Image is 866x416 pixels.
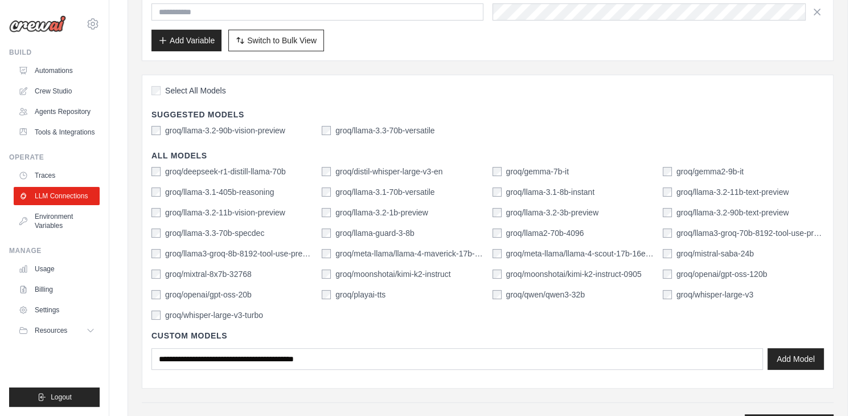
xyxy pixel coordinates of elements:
button: Resources [14,321,100,340]
label: groq/mistral-saba-24b [676,248,754,259]
a: Automations [14,62,100,80]
label: groq/llama-3.1-8b-instant [506,186,595,198]
input: groq/llama-3.2-1b-preview [322,208,331,217]
input: groq/meta-llama/llama-4-maverick-17b-128e-instruct [322,249,331,258]
label: groq/mixtral-8x7b-32768 [165,268,252,280]
input: groq/llama3-groq-70b-8192-tool-use-preview [663,229,672,238]
input: groq/llama-3.3-70b-versatile [322,126,331,135]
a: Tools & Integrations [14,123,100,141]
input: groq/mistral-saba-24b [663,249,672,258]
input: groq/meta-llama/llama-4-scout-17b-16e-instruct [492,249,502,258]
button: Logout [9,388,100,407]
button: Add Model [768,348,824,370]
img: Logo [9,15,66,32]
label: groq/qwen/qwen3-32b [506,289,585,300]
label: groq/llama-3.2-90b-text-preview [676,207,789,218]
button: Switch to Bulk View [228,30,324,51]
a: Environment Variables [14,207,100,235]
div: Manage [9,246,100,255]
div: Build [9,48,100,57]
label: groq/llama-3.3-70b-specdec [165,227,264,239]
label: groq/llama3-groq-8b-8192-tool-use-preview [165,248,313,259]
label: groq/distil-whisper-large-v3-en [335,166,442,177]
input: groq/openai/gpt-oss-120b [663,270,672,279]
input: groq/llama-3.3-70b-specdec [151,229,161,238]
label: groq/llama-3.3-70b-versatile [335,125,434,136]
input: groq/whisper-large-v3 [663,290,672,299]
input: groq/playai-tts [322,290,331,299]
input: groq/moonshotai/kimi-k2-instruct [322,270,331,279]
label: groq/llama3-groq-70b-8192-tool-use-preview [676,227,824,239]
a: Crew Studio [14,82,100,100]
input: groq/llama-3.2-11b-text-preview [663,187,672,197]
input: groq/whisper-large-v3-turbo [151,311,161,320]
label: groq/moonshotai/kimi-k2-instruct [335,268,450,280]
label: groq/gemma2-9b-it [676,166,744,177]
input: groq/llama-3.1-405b-reasoning [151,187,161,197]
label: groq/deepseek-r1-distill-llama-70b [165,166,286,177]
label: groq/llama-3.1-405b-reasoning [165,186,274,198]
label: groq/openai/gpt-oss-120b [676,268,768,280]
a: LLM Connections [14,187,100,205]
a: Billing [14,280,100,299]
label: groq/llama-3.2-11b-vision-preview [165,207,285,218]
input: groq/llama-guard-3-8b [322,229,331,238]
label: groq/llama-3.2-11b-text-preview [676,186,789,198]
label: groq/gemma-7b-it [506,166,569,177]
div: Operate [9,153,100,162]
input: groq/deepseek-r1-distill-llama-70b [151,167,161,176]
input: Select All Models [151,86,161,95]
label: groq/playai-tts [335,289,385,300]
input: groq/llama3-groq-8b-8192-tool-use-preview [151,249,161,258]
label: groq/llama2-70b-4096 [506,227,584,239]
input: groq/llama-3.2-90b-vision-preview [151,126,161,135]
input: groq/llama-3.2-11b-vision-preview [151,208,161,217]
a: Agents Repository [14,103,100,121]
label: groq/whisper-large-v3 [676,289,753,300]
h4: All Models [151,150,824,161]
label: groq/meta-llama/llama-4-maverick-17b-128e-instruct [335,248,483,259]
label: groq/moonshotai/kimi-k2-instruct-0905 [506,268,642,280]
label: groq/openai/gpt-oss-20b [165,289,252,300]
span: Resources [35,326,67,335]
label: groq/meta-llama/llama-4-scout-17b-16e-instruct [506,248,654,259]
input: groq/distil-whisper-large-v3-en [322,167,331,176]
input: groq/moonshotai/kimi-k2-instruct-0905 [492,270,502,279]
a: Traces [14,166,100,185]
input: groq/llama-3.2-90b-text-preview [663,208,672,217]
label: groq/llama-3.2-1b-preview [335,207,428,218]
input: groq/llama-3.1-8b-instant [492,187,502,197]
label: groq/llama-3.2-90b-vision-preview [165,125,285,136]
a: Usage [14,260,100,278]
span: Logout [51,393,72,402]
input: groq/mixtral-8x7b-32768 [151,270,161,279]
span: Select All Models [165,85,226,96]
label: groq/whisper-large-v3-turbo [165,309,263,321]
label: groq/llama-guard-3-8b [335,227,414,239]
input: groq/openai/gpt-oss-20b [151,290,161,299]
span: Switch to Bulk View [247,35,317,46]
label: groq/llama-3.1-70b-versatile [335,186,434,198]
input: groq/llama2-70b-4096 [492,229,502,238]
input: groq/qwen/qwen3-32b [492,290,502,299]
input: groq/gemma2-9b-it [663,167,672,176]
button: Add Variable [151,30,221,51]
label: groq/llama-3.2-3b-preview [506,207,599,218]
h4: Suggested Models [151,109,824,120]
h4: Custom Models [151,330,824,341]
a: Settings [14,301,100,319]
input: groq/llama-3.2-3b-preview [492,208,502,217]
input: groq/llama-3.1-70b-versatile [322,187,331,197]
input: groq/gemma-7b-it [492,167,502,176]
